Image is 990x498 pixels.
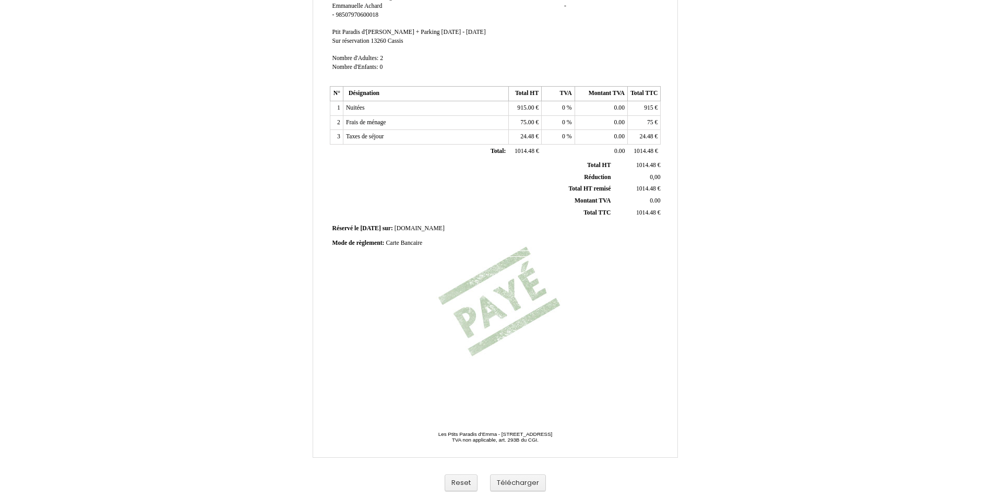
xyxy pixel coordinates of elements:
[614,119,625,126] span: 0.00
[332,225,359,232] span: Réservé le
[636,185,656,192] span: 1014.48
[564,3,566,9] span: -
[386,240,422,246] span: Carte Bancaire
[508,130,541,145] td: €
[346,133,384,140] span: Taxes de séjour
[388,38,403,44] span: Cassis
[371,38,386,44] span: 13260
[346,119,386,126] span: Frais de ménage
[568,185,611,192] span: Total HT remisé
[445,475,478,492] button: Reset
[332,55,379,62] span: Nombre d'Adultes:
[452,437,539,443] span: TVA non applicable, art. 293B du CGI.
[628,101,661,116] td: €
[508,101,541,116] td: €
[343,87,508,101] th: Désignation
[542,101,575,116] td: %
[562,133,565,140] span: 0
[650,197,660,204] span: 0.00
[490,475,546,492] button: Télécharger
[628,115,661,130] td: €
[613,207,662,219] td: €
[628,130,661,145] td: €
[614,133,625,140] span: 0.00
[636,162,656,169] span: 1014.48
[562,119,565,126] span: 0
[508,115,541,130] td: €
[395,225,445,232] span: [DOMAIN_NAME]
[562,104,565,111] span: 0
[628,145,661,159] td: €
[380,64,383,70] span: 0
[508,145,541,159] td: €
[364,3,382,9] span: Achard
[647,119,653,126] span: 75
[636,209,656,216] span: 1014.48
[613,183,662,195] td: €
[587,162,611,169] span: Total HT
[520,133,534,140] span: 24.48
[438,431,553,437] span: Les Ptits Paradis d'Emma - [STREET_ADDRESS]
[491,148,506,155] span: Total:
[575,87,627,101] th: Montant TVA
[330,115,343,130] td: 2
[639,133,653,140] span: 24.48
[330,130,343,145] td: 3
[330,101,343,116] td: 1
[575,197,611,204] span: Montant TVA
[332,11,335,18] span: -
[644,104,653,111] span: 915
[332,29,440,35] span: Ptit Paradis d'[PERSON_NAME] + Parking
[508,87,541,101] th: Total HT
[520,119,534,126] span: 75.00
[542,130,575,145] td: %
[650,174,660,181] span: 0,00
[383,225,393,232] span: sur:
[442,29,486,35] span: [DATE] - [DATE]
[634,148,653,155] span: 1014.48
[517,104,534,111] span: 915.00
[332,240,385,246] span: Mode de règlement:
[360,225,380,232] span: [DATE]
[542,115,575,130] td: %
[584,174,611,181] span: Réduction
[542,87,575,101] th: TVA
[515,148,534,155] span: 1014.48
[332,38,369,44] span: Sur réservation
[330,87,343,101] th: N°
[614,148,625,155] span: 0.00
[336,11,378,18] span: 98507970600018
[332,64,378,70] span: Nombre d'Enfants:
[614,104,625,111] span: 0.00
[380,55,383,62] span: 2
[346,104,365,111] span: Nuitées
[628,87,661,101] th: Total TTC
[613,160,662,171] td: €
[332,3,363,9] span: Emmanuelle
[583,209,611,216] span: Total TTC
